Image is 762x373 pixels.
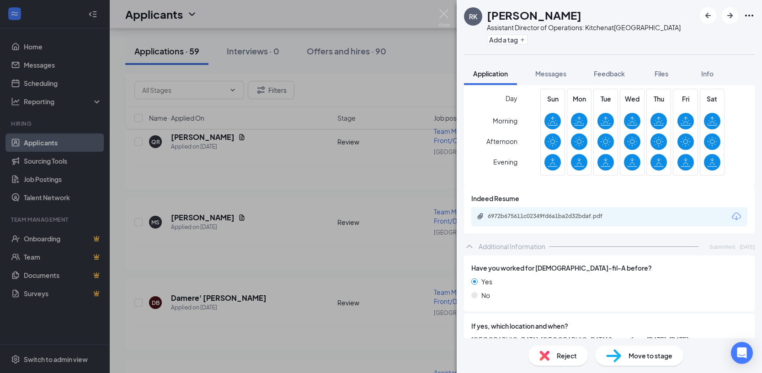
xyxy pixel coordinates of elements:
button: PlusAdd a tag [487,35,528,44]
span: If yes, which location and when? [471,321,568,331]
span: Reject [557,351,577,361]
span: Fri [677,94,694,104]
h1: [PERSON_NAME] [487,7,581,23]
span: Files [655,69,668,78]
span: Sun [544,94,561,104]
span: Tue [597,94,614,104]
a: Paperclip6972b675611c02349fd6a1ba2d32bdaf.pdf [477,213,625,221]
span: Submitted: [709,243,736,250]
span: Mon [571,94,587,104]
div: Open Intercom Messenger [731,342,753,364]
div: 6972b675611c02349fd6a1ba2d32bdaf.pdf [488,213,616,220]
button: ArrowLeftNew [700,7,716,24]
span: Move to stage [629,351,672,361]
span: Indeed Resume [471,193,519,203]
span: Afternoon [486,133,517,149]
svg: Ellipses [744,10,755,21]
svg: ArrowLeftNew [703,10,714,21]
span: Sat [704,94,720,104]
div: RK [469,12,477,21]
svg: ArrowRight [725,10,735,21]
svg: Paperclip [477,213,484,220]
span: No [481,290,490,300]
svg: Download [731,211,742,222]
span: Feedback [594,69,625,78]
span: Evening [493,154,517,170]
span: Wed [624,94,640,104]
span: Application [473,69,508,78]
span: Day [506,93,517,103]
span: [GEOGRAPHIC_DATA], [GEOGRAPHIC_DATA] 2 years from [DATE]-[DATE] [471,335,747,345]
span: Have you worked for [DEMOGRAPHIC_DATA]-fil-A before? [471,263,652,273]
div: Assistant Director of Operations: Kitchen at [GEOGRAPHIC_DATA] [487,23,681,32]
span: [DATE] [740,243,755,250]
button: ArrowRight [722,7,738,24]
span: Yes [481,277,492,287]
svg: Plus [520,37,525,43]
span: Info [701,69,714,78]
span: Thu [650,94,667,104]
div: Additional Information [479,242,545,251]
span: Messages [535,69,566,78]
svg: ChevronUp [464,241,475,252]
span: Morning [493,112,517,129]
